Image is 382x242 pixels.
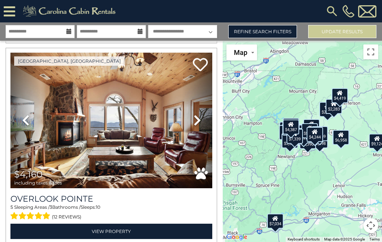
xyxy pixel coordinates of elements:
[282,120,298,135] div: $5,806
[295,128,312,143] div: $4,979
[282,118,299,133] div: $1,882
[332,130,349,145] div: $6,958
[10,204,13,210] span: 5
[288,237,320,242] button: Keyboard shortcuts
[225,232,249,242] a: Open this area in Google Maps (opens a new window)
[341,5,356,18] a: [PHONE_NUMBER]
[311,126,328,141] div: $5,569
[311,133,328,148] div: $2,598
[324,237,365,241] span: Map data ©2025 Google
[228,25,297,38] a: Refine Search Filters
[282,133,298,148] div: $3,559
[319,102,336,117] div: $2,817
[279,125,295,140] div: $3,804
[234,49,247,56] span: Map
[301,123,318,138] div: $5,662
[14,56,125,66] a: [GEOGRAPHIC_DATA], [GEOGRAPHIC_DATA]
[14,180,62,185] span: including taxes & fees
[306,127,323,142] div: $4,244
[283,119,299,134] div: $4,387
[363,218,378,233] button: Map camera controls
[286,129,303,144] div: $7,339
[333,130,349,145] div: $7,511
[267,213,284,228] div: $7,034
[308,25,376,38] button: Update Results
[303,119,320,134] div: $5,011
[325,4,339,18] img: search-regular.svg
[10,194,212,204] a: Overlook Pointe
[96,204,100,210] span: 10
[332,88,348,103] div: $4,419
[225,232,249,242] img: Google
[326,99,342,114] div: $2,283
[10,53,212,188] img: thumbnail_163477009.jpeg
[226,44,257,60] button: Change map style
[19,4,122,19] img: Khaki-logo.png
[363,44,378,59] button: Toggle fullscreen view
[10,224,212,239] a: View Property
[193,57,208,73] a: Add to favorites
[300,134,316,149] div: $4,390
[50,204,52,210] span: 3
[52,212,81,222] span: (12 reviews)
[369,237,380,241] a: Terms
[10,204,212,222] div: Sleeping Areas / Bathrooms / Sleeps:
[14,169,43,180] span: $4,160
